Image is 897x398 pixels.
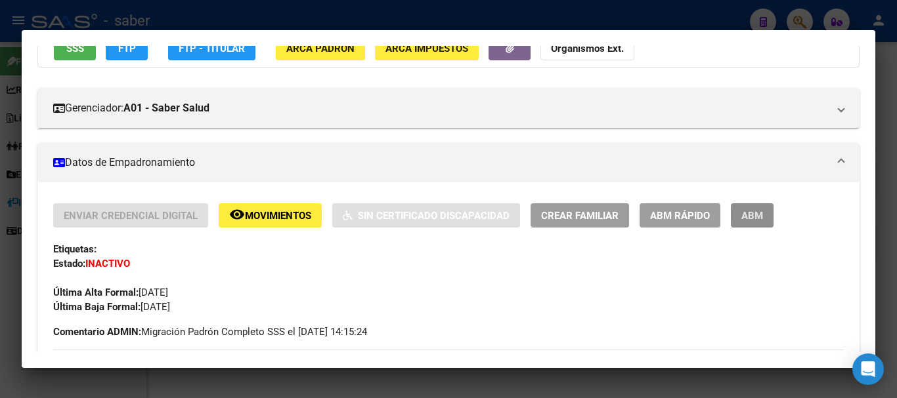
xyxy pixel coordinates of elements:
[37,89,860,128] mat-expansion-panel-header: Gerenciador:A01 - Saber Salud
[53,326,141,338] strong: Comentario ADMIN:
[219,203,322,228] button: Movimientos
[54,36,96,60] button: SSS
[852,353,884,385] div: Open Intercom Messenger
[53,155,828,170] mat-panel-title: Datos de Empadronamiento
[551,43,624,54] strong: Organismos Ext.
[640,203,720,228] button: ABM Rápido
[53,301,141,313] strong: Última Baja Formal:
[650,210,710,222] span: ABM Rápido
[53,258,85,269] strong: Estado:
[37,143,860,182] mat-expansion-panel-header: Datos de Empadronamiento
[106,36,148,60] button: FTP
[286,43,355,54] span: ARCA Padrón
[540,36,634,60] button: Organismos Ext.
[53,243,97,255] strong: Etiquetas:
[168,36,255,60] button: FTP - Titular
[53,203,208,228] button: Enviar Credencial Digital
[731,203,774,228] button: ABM
[123,100,209,116] strong: A01 - Saber Salud
[66,43,84,54] span: SSS
[53,287,168,298] span: [DATE]
[332,203,520,228] button: Sin Certificado Discapacidad
[276,36,365,60] button: ARCA Padrón
[53,301,170,313] span: [DATE]
[53,325,367,339] span: Migración Padrón Completo SSS el [DATE] 14:15:24
[741,210,763,222] span: ABM
[53,100,828,116] mat-panel-title: Gerenciador:
[85,258,130,269] strong: INACTIVO
[375,36,479,60] button: ARCA Impuestos
[229,207,245,222] mat-icon: remove_red_eye
[53,287,139,298] strong: Última Alta Formal:
[245,210,311,222] span: Movimientos
[385,43,468,54] span: ARCA Impuestos
[118,43,136,54] span: FTP
[64,210,198,222] span: Enviar Credencial Digital
[179,43,245,54] span: FTP - Titular
[531,203,629,228] button: Crear Familiar
[358,210,510,222] span: Sin Certificado Discapacidad
[541,210,619,222] span: Crear Familiar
